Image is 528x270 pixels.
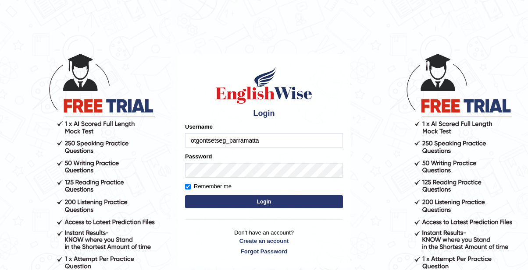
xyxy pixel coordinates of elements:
[185,152,212,161] label: Password
[185,228,343,256] p: Don't have an account?
[214,66,314,105] img: Logo of English Wise sign in for intelligent practice with AI
[185,247,343,256] a: Forgot Password
[185,109,343,118] h4: Login
[185,184,191,189] input: Remember me
[185,123,213,131] label: Username
[185,195,343,208] button: Login
[185,182,232,191] label: Remember me
[185,237,343,245] a: Create an account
